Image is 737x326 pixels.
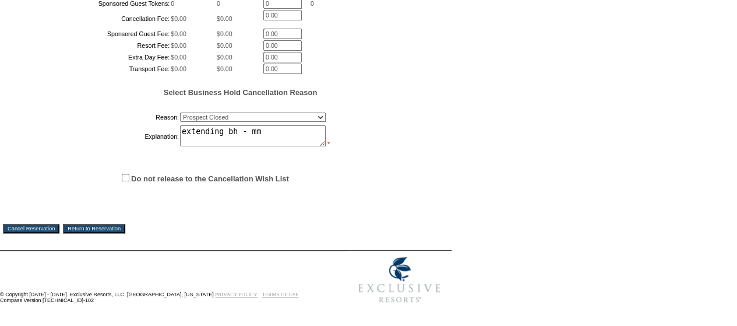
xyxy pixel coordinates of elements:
a: TERMS OF USE [262,292,299,297]
td: Reason: [33,110,179,124]
span: $0.00 [171,42,186,49]
label: Do not release to the Cancellation Wish List [131,174,289,183]
td: Extra Day Fee: [33,52,170,62]
td: Sponsored Guest Fee: [33,29,170,39]
span: $0.00 [217,42,232,49]
input: Return to Reservation [63,224,125,233]
span: $0.00 [171,30,186,37]
td: Cancellation Fee: [33,10,170,27]
span: $0.00 [171,65,186,72]
span: $0.00 [217,30,232,37]
a: PRIVACY POLICY [215,292,258,297]
span: $0.00 [217,65,232,72]
td: Explanation: [33,125,179,148]
span: $0.00 [171,15,186,22]
span: $0.00 [217,54,232,61]
img: Exclusive Resorts [347,251,452,309]
span: $0.00 [217,15,232,22]
span: $0.00 [171,54,186,61]
td: Transport Fee: [33,64,170,74]
input: Cancel Reservation [3,224,59,233]
h5: Select Business Hold Cancellation Reason [32,88,449,97]
td: Resort Fee: [33,40,170,51]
